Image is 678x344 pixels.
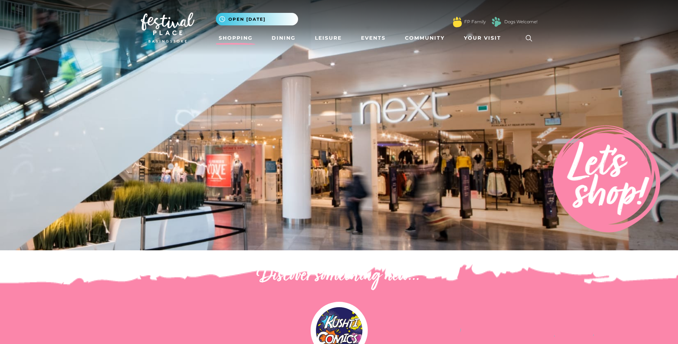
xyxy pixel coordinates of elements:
span: Your Visit [464,34,501,42]
span: Open [DATE] [228,16,266,23]
a: Community [402,31,447,45]
a: Events [358,31,389,45]
h2: Discover something new... [141,265,538,288]
button: Open [DATE] [216,13,298,25]
a: Dogs Welcome! [504,19,538,25]
a: Shopping [216,31,256,45]
a: FP Family [464,19,486,25]
a: Dining [269,31,298,45]
a: Leisure [312,31,345,45]
img: Festival Place Logo [141,13,194,43]
a: Your Visit [461,31,508,45]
